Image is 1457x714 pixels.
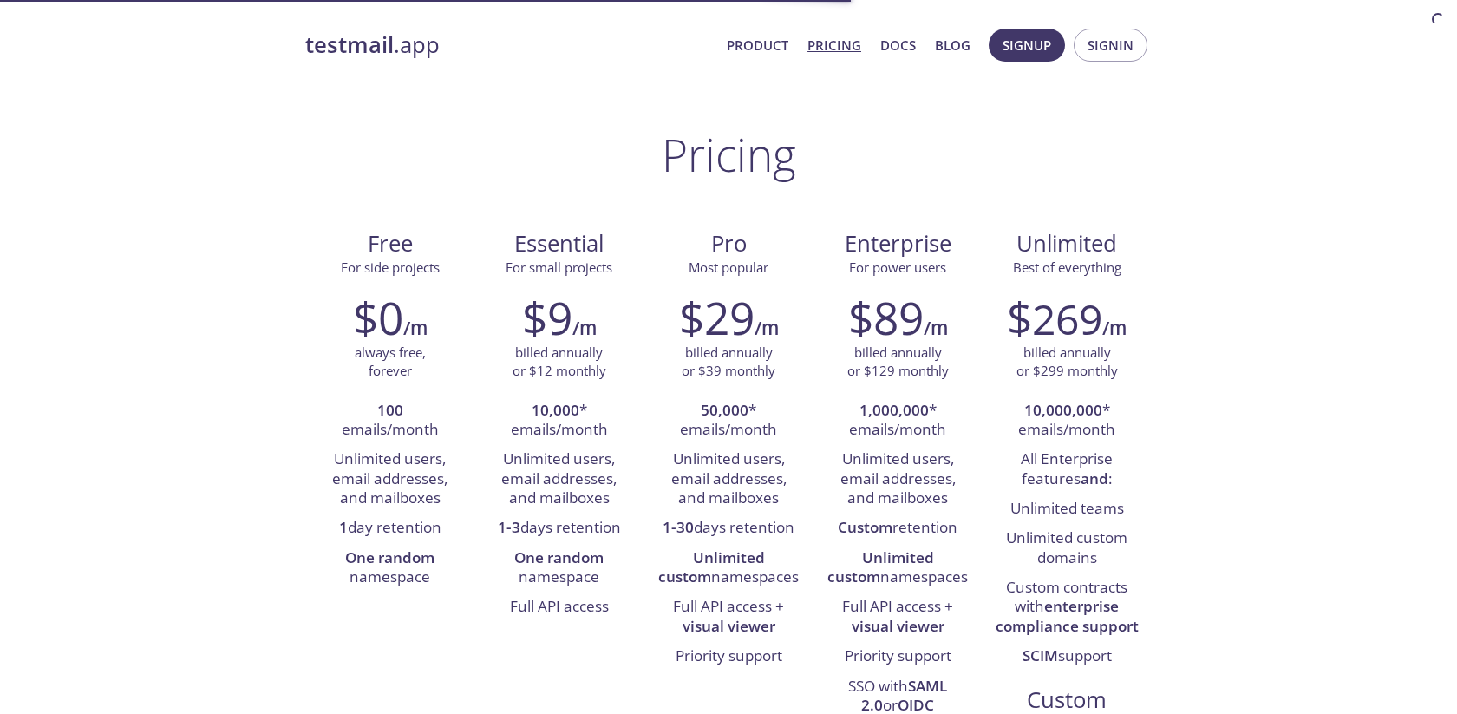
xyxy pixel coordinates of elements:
span: For small projects [506,259,612,276]
h6: /m [755,313,779,343]
li: Full API access [487,593,630,622]
span: 269 [1032,291,1102,347]
strong: testmail [305,29,394,60]
a: testmail.app [305,30,713,60]
strong: enterprise compliance support [996,596,1139,635]
li: namespace [318,544,461,593]
li: namespaces [827,544,970,593]
h2: $9 [522,291,572,344]
p: billed annually or $39 monthly [682,344,775,381]
a: Product [727,34,788,56]
button: Signin [1074,29,1147,62]
strong: One random [345,547,434,567]
h2: $0 [353,291,403,344]
a: Pricing [807,34,861,56]
strong: visual viewer [852,616,944,636]
h6: /m [1102,313,1127,343]
li: * emails/month [487,396,630,446]
li: Unlimited users, email addresses, and mailboxes [487,445,630,514]
li: Full API access + [657,593,800,642]
li: * emails/month [996,396,1139,446]
strong: 100 [377,400,403,420]
li: Unlimited teams [996,495,1139,524]
li: Full API access + [827,593,970,642]
li: days retention [657,514,800,543]
li: * emails/month [827,396,970,446]
strong: 1 [339,517,348,537]
h2: $ [1007,291,1102,344]
span: Pro [657,229,799,259]
h6: /m [924,313,948,343]
span: Unlimited [1016,228,1117,259]
strong: 1-30 [663,517,694,537]
strong: 1-3 [498,517,520,537]
li: emails/month [318,396,461,446]
h6: /m [403,313,428,343]
li: support [996,642,1139,671]
strong: Unlimited custom [827,547,934,586]
li: namespaces [657,544,800,593]
li: Unlimited custom domains [996,524,1139,573]
li: Unlimited users, email addresses, and mailboxes [318,445,461,514]
strong: 10,000 [532,400,579,420]
a: Docs [880,34,916,56]
li: namespace [487,544,630,593]
strong: SCIM [1023,645,1058,665]
strong: visual viewer [683,616,775,636]
li: Priority support [657,642,800,671]
span: Enterprise [827,229,969,259]
strong: Unlimited custom [658,547,765,586]
li: All Enterprise features : [996,445,1139,495]
a: Blog [935,34,970,56]
strong: Custom [838,517,892,537]
li: retention [827,514,970,543]
h1: Pricing [662,128,796,180]
span: For side projects [341,259,440,276]
span: Essential [488,229,630,259]
li: days retention [487,514,630,543]
span: Signin [1088,34,1134,56]
strong: and [1081,468,1108,488]
strong: 1,000,000 [859,400,929,420]
li: Unlimited users, email addresses, and mailboxes [657,445,800,514]
h2: $29 [679,291,755,344]
h6: /m [572,313,597,343]
button: Signup [989,29,1065,62]
span: Best of everything [1013,259,1121,276]
h2: $89 [848,291,924,344]
span: For power users [849,259,946,276]
strong: 10,000,000 [1024,400,1102,420]
p: billed annually or $299 monthly [1016,344,1118,381]
li: Custom contracts with [996,573,1139,642]
li: day retention [318,514,461,543]
li: Priority support [827,642,970,671]
strong: One random [514,547,604,567]
li: * emails/month [657,396,800,446]
span: Most popular [689,259,768,276]
li: Unlimited users, email addresses, and mailboxes [827,445,970,514]
p: billed annually or $129 monthly [847,344,949,381]
p: always free, forever [355,344,426,381]
p: billed annually or $12 monthly [513,344,606,381]
strong: 50,000 [701,400,748,420]
span: Free [319,229,461,259]
span: Signup [1003,34,1051,56]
